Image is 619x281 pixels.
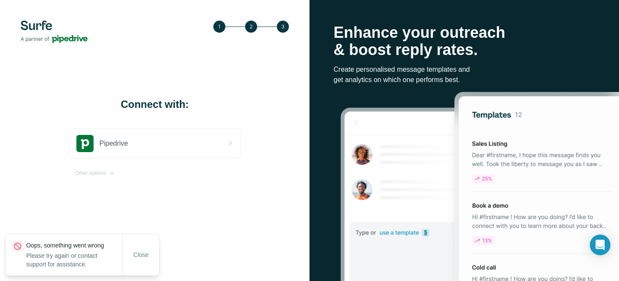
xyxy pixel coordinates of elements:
[340,92,619,281] img: Surfe Stock Photo - Selling good vibes
[75,169,106,177] span: Other options
[590,235,610,255] div: Open Intercom Messenger
[76,135,94,152] img: pipedrive's logo
[334,64,595,75] p: Create personalised message templates and
[334,24,595,41] p: Enhance your outreach
[213,21,289,33] img: Step 3
[26,251,122,269] p: Please try again or contact support for assistance.
[100,138,128,149] span: Pipedrive
[69,98,241,111] h1: Connect with:
[134,250,149,259] span: Close
[334,75,595,85] p: get analytics on which one performs best.
[26,241,122,250] p: Oops, something went wrong
[21,21,88,43] img: Surfe's logo
[334,41,595,58] p: & boost reply rates.
[127,247,155,263] button: Close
